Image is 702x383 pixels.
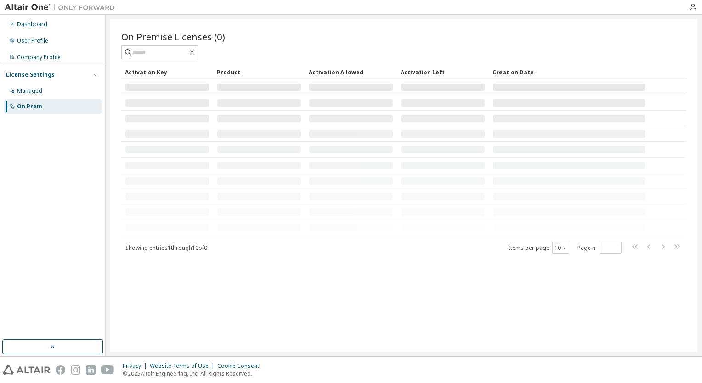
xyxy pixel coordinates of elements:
div: Company Profile [17,54,61,61]
div: Dashboard [17,21,47,28]
img: altair_logo.svg [3,365,50,375]
div: Creation Date [493,65,646,79]
img: instagram.svg [71,365,80,375]
img: facebook.svg [56,365,65,375]
div: Privacy [123,362,150,370]
div: User Profile [17,37,48,45]
img: youtube.svg [101,365,114,375]
button: 10 [555,244,567,252]
img: Altair One [5,3,119,12]
span: Showing entries 1 through 10 of 0 [125,244,207,252]
p: © 2025 Altair Engineering, Inc. All Rights Reserved. [123,370,265,377]
span: On Premise Licenses (0) [121,30,225,43]
div: Website Terms of Use [150,362,217,370]
span: Page n. [577,242,622,254]
div: Managed [17,87,42,95]
div: Activation Key [125,65,209,79]
div: On Prem [17,103,42,110]
div: License Settings [6,71,55,79]
div: Activation Left [401,65,485,79]
div: Product [217,65,301,79]
div: Activation Allowed [309,65,393,79]
span: Items per page [509,242,569,254]
img: linkedin.svg [86,365,96,375]
div: Cookie Consent [217,362,265,370]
